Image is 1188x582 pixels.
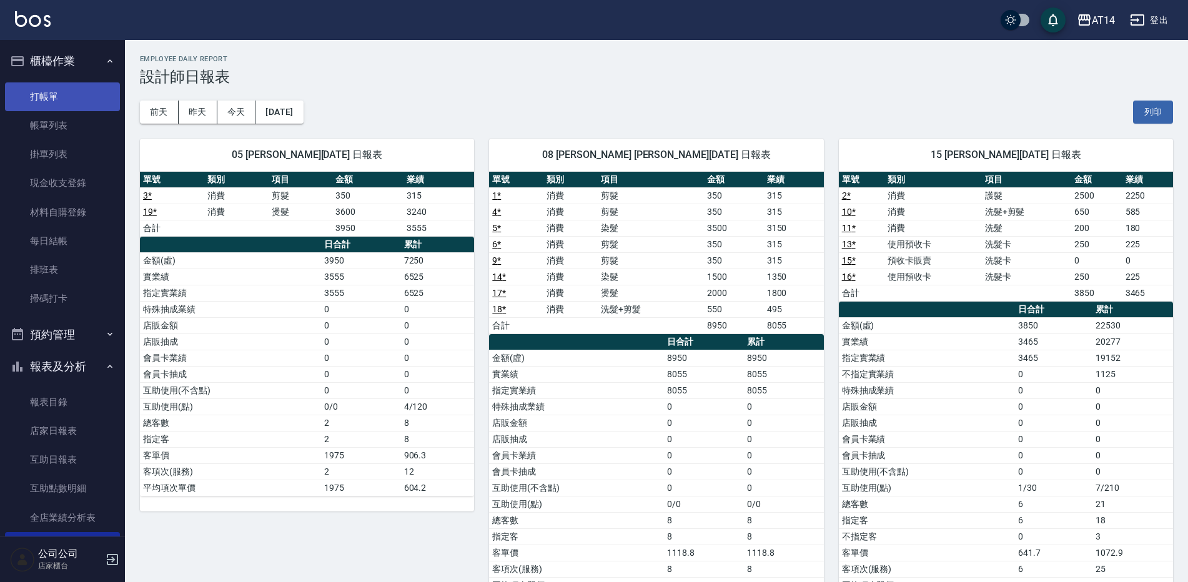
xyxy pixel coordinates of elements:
a: 報表目錄 [5,388,120,417]
td: 實業績 [140,269,321,285]
table: a dense table [489,172,823,334]
td: 225 [1122,269,1173,285]
td: 2 [321,431,401,447]
td: 2250 [1122,187,1173,204]
td: 3850 [1015,317,1092,333]
td: 1500 [704,269,764,285]
td: 3850 [1071,285,1122,301]
table: a dense table [140,237,474,496]
td: 互助使用(不含點) [839,463,1015,480]
td: 2500 [1071,187,1122,204]
td: 會員卡抽成 [839,447,1015,463]
td: 3465 [1015,333,1092,350]
button: AT14 [1072,7,1120,33]
td: 8 [664,512,744,528]
td: 消費 [543,301,598,317]
td: 客單價 [489,545,664,561]
td: 消費 [543,236,598,252]
td: 8950 [744,350,824,366]
td: 3465 [1015,350,1092,366]
td: 650 [1071,204,1122,220]
td: 1975 [321,447,401,463]
td: 641.7 [1015,545,1092,561]
td: 0 [664,398,744,415]
td: 3555 [403,220,474,236]
td: 3240 [403,204,474,220]
td: 客單價 [839,545,1015,561]
td: 0 [1092,415,1173,431]
th: 業績 [1122,172,1173,188]
span: 15 [PERSON_NAME][DATE] 日報表 [854,149,1158,161]
a: 互助日報表 [5,445,120,474]
td: 0 [664,480,744,496]
td: 0 [1092,431,1173,447]
td: 3150 [764,220,824,236]
td: 8 [744,512,824,528]
td: 染髮 [598,269,703,285]
td: 3950 [332,220,403,236]
img: Person [10,547,35,572]
button: 登出 [1125,9,1173,32]
td: 0 [401,301,475,317]
td: 0 [1015,463,1092,480]
td: 0/0 [321,398,401,415]
td: 0 [744,415,824,431]
td: 0 [744,447,824,463]
td: 指定客 [140,431,321,447]
a: 互助點數明細 [5,474,120,503]
img: Logo [15,11,51,27]
td: 消費 [543,252,598,269]
td: 0 [744,398,824,415]
td: 8 [401,431,475,447]
button: 前天 [140,101,179,124]
td: 剪髮 [269,187,333,204]
td: 總客數 [140,415,321,431]
td: 3555 [321,285,401,301]
th: 單號 [489,172,543,188]
td: 0 [321,366,401,382]
td: 906.3 [401,447,475,463]
td: 0 [1015,431,1092,447]
td: 3500 [704,220,764,236]
th: 金額 [704,172,764,188]
td: 18 [1092,512,1173,528]
td: 消費 [543,285,598,301]
td: 消費 [543,220,598,236]
span: 08 [PERSON_NAME] [PERSON_NAME][DATE] 日報表 [504,149,808,161]
td: 剪髮 [598,204,703,220]
td: 1975 [321,480,401,496]
td: 0/0 [744,496,824,512]
td: 8055 [744,366,824,382]
td: 金額(虛) [839,317,1015,333]
td: 0 [1015,415,1092,431]
th: 類別 [204,172,269,188]
td: 店販抽成 [489,431,664,447]
th: 金額 [332,172,403,188]
th: 累計 [1092,302,1173,318]
th: 金額 [1071,172,1122,188]
td: 315 [403,187,474,204]
td: 3555 [321,269,401,285]
td: 剪髮 [598,252,703,269]
td: 495 [764,301,824,317]
td: 合計 [839,285,885,301]
td: 250 [1071,269,1122,285]
td: 消費 [204,204,269,220]
td: 0 [664,431,744,447]
td: 洗髮卡 [982,236,1072,252]
td: 會員卡業績 [140,350,321,366]
td: 3600 [332,204,403,220]
td: 8 [664,561,744,577]
td: 互助使用(點) [140,398,321,415]
td: 特殊抽成業績 [140,301,321,317]
td: 消費 [884,187,981,204]
td: 200 [1071,220,1122,236]
td: 不指定客 [839,528,1015,545]
td: 消費 [543,187,598,204]
td: 585 [1122,204,1173,220]
td: 剪髮 [598,236,703,252]
td: 燙髮 [598,285,703,301]
button: 報表及分析 [5,350,120,383]
td: 洗髮 [982,220,1072,236]
td: 0 [401,382,475,398]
